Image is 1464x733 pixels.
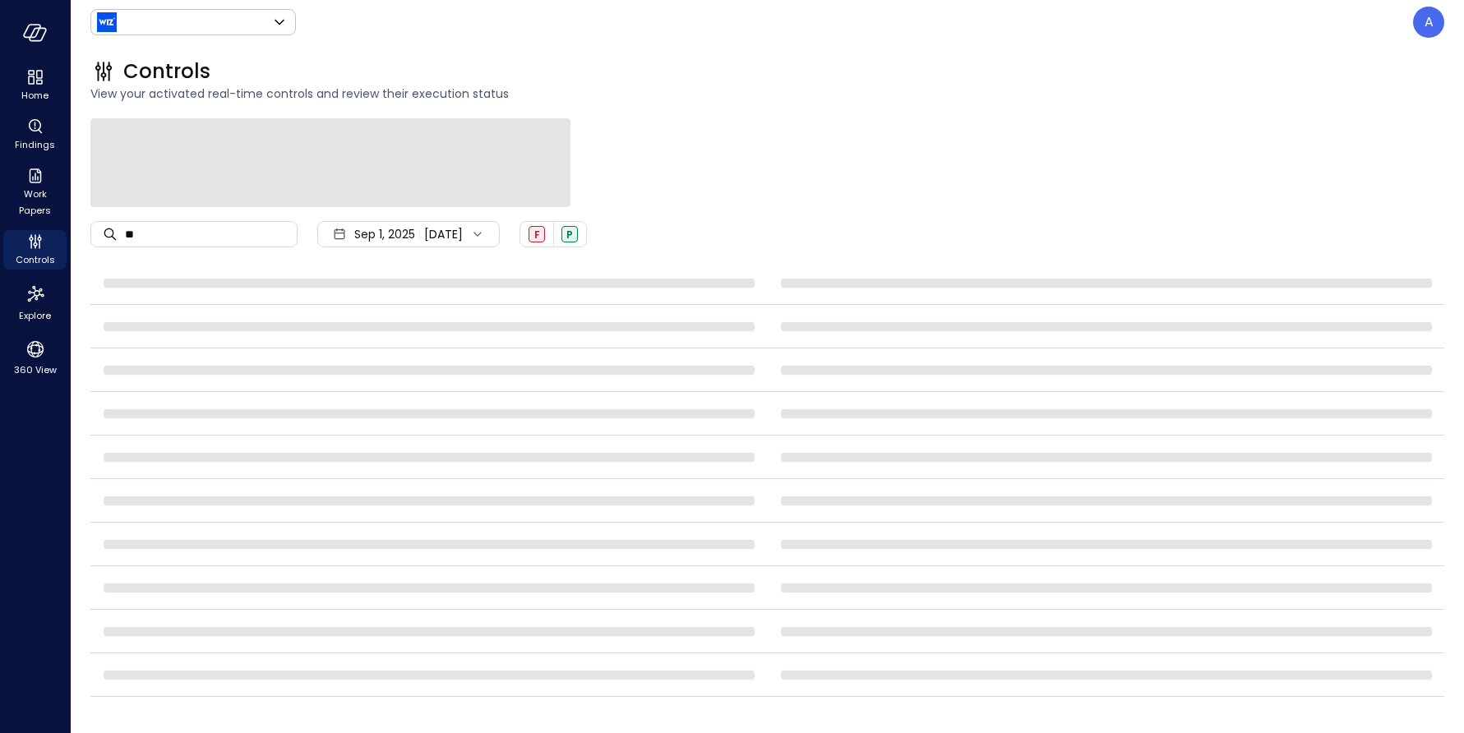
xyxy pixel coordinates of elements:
span: View your activated real-time controls and review their execution status [90,85,1444,103]
span: Explore [19,307,51,324]
div: Passed [561,226,578,242]
div: Findings [3,115,67,154]
div: Work Papers [3,164,67,220]
span: P [566,228,573,242]
span: Findings [15,136,55,153]
span: Sep 1, 2025 [354,225,415,243]
div: Avi Brandwain [1413,7,1444,38]
span: Controls [16,251,55,268]
div: Controls [3,230,67,270]
div: Home [3,66,67,105]
span: Controls [123,58,210,85]
img: Icon [97,12,117,32]
span: 360 View [14,362,57,378]
span: Work Papers [10,186,60,219]
div: Failed [529,226,545,242]
p: A [1425,12,1434,32]
span: Home [21,87,48,104]
div: 360 View [3,335,67,380]
div: Explore [3,279,67,325]
span: F [534,228,540,242]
